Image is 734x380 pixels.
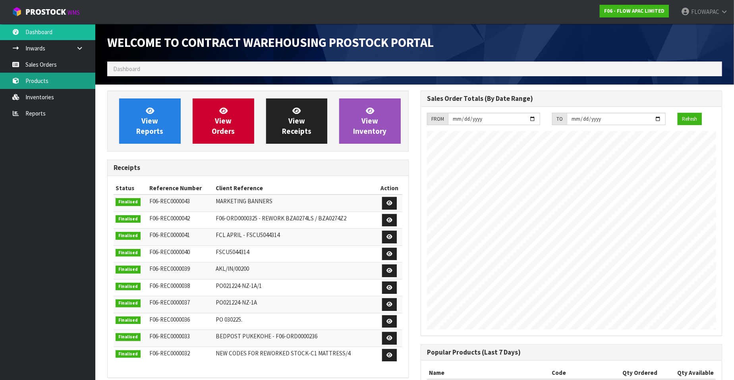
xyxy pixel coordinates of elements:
[116,283,141,291] span: Finalised
[282,106,311,136] span: View Receipts
[116,232,141,240] span: Finalised
[116,198,141,206] span: Finalised
[147,182,214,195] th: Reference Number
[678,113,702,125] button: Refresh
[136,106,163,136] span: View Reports
[12,7,22,17] img: cube-alt.png
[116,333,141,341] span: Finalised
[149,248,190,256] span: F06-REC0000040
[216,197,272,205] span: MARKETING BANNERS
[216,332,317,340] span: BEDPOST PUKEKOHE - F06-ORD0000236
[353,106,387,136] span: View Inventory
[604,8,664,14] strong: F06 - FLOW APAC LIMITED
[116,215,141,223] span: Finalised
[149,299,190,306] span: F06-REC0000037
[116,316,141,324] span: Finalised
[116,266,141,274] span: Finalised
[691,8,719,15] span: FLOWAPAC
[149,282,190,289] span: F06-REC0000038
[25,7,66,17] span: ProStock
[107,35,434,50] span: Welcome to Contract Warehousing ProStock Portal
[216,282,262,289] span: PO021224-NZ-1A/1
[216,316,242,323] span: PO 030225.
[216,349,350,357] span: NEW CODES FOR REWORKED STOCK-C1 MATTRESS/4
[427,95,716,102] h3: Sales Order Totals (By Date Range)
[68,9,80,16] small: WMS
[266,98,328,144] a: ViewReceipts
[113,65,140,73] span: Dashboard
[114,182,147,195] th: Status
[216,265,249,272] span: AKL/IN/00200
[149,349,190,357] span: F06-REC0000032
[214,182,377,195] th: Client Reference
[149,214,190,222] span: F06-REC0000042
[119,98,181,144] a: ViewReports
[216,299,257,306] span: PO021224-NZ-1A
[149,197,190,205] span: F06-REC0000043
[216,248,249,256] span: FSCU5044314
[552,113,567,125] div: TO
[116,299,141,307] span: Finalised
[149,265,190,272] span: F06-REC0000039
[116,350,141,358] span: Finalised
[216,214,346,222] span: F06-ORD0000325 - REWORK BZA0274LS / BZA0274Z2
[427,349,716,356] h3: Popular Products (Last 7 Days)
[427,113,448,125] div: FROM
[149,231,190,239] span: F06-REC0000041
[149,332,190,340] span: F06-REC0000033
[212,106,235,136] span: View Orders
[193,98,254,144] a: ViewOrders
[149,316,190,323] span: F06-REC0000036
[114,164,402,172] h3: Receipts
[339,98,401,144] a: ViewInventory
[550,366,606,379] th: Code
[216,231,280,239] span: FCL APRIL - FSCU5044314
[660,366,716,379] th: Qty Available
[116,249,141,257] span: Finalised
[606,366,660,379] th: Qty Ordered
[427,366,550,379] th: Name
[377,182,402,195] th: Action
